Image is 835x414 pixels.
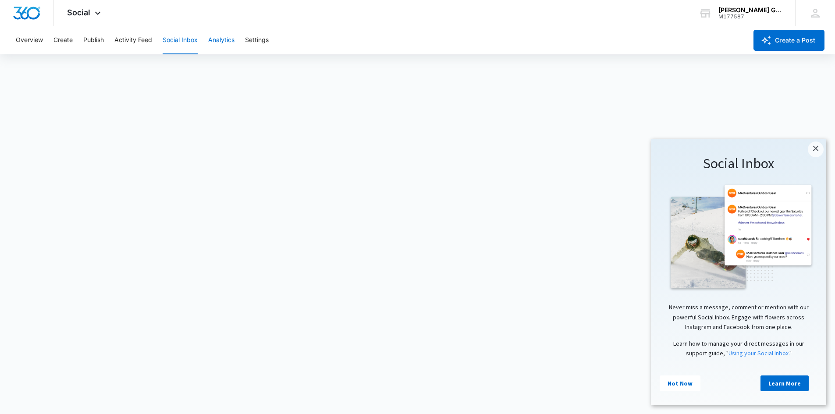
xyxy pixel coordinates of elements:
button: Create a Post [753,30,824,51]
p: Learn how to manage your direct messages in our support guide, " " [9,200,167,219]
p: Never miss a message, comment or mention with our powerful Social Inbox. Engage with flowers acro... [9,163,167,193]
a: Not Now [9,237,50,252]
a: Using your Social Inbox. [78,210,139,218]
span: Social [67,8,90,17]
h1: Social Inbox [9,16,167,34]
a: Close modal [157,3,173,18]
a: Learn More [110,237,158,252]
button: Analytics [208,26,235,54]
button: Publish [83,26,104,54]
button: Social Inbox [163,26,198,54]
button: Overview [16,26,43,54]
button: Activity Feed [114,26,152,54]
button: Create [53,26,73,54]
div: account id [718,14,782,20]
div: account name [718,7,782,14]
button: Settings [245,26,269,54]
